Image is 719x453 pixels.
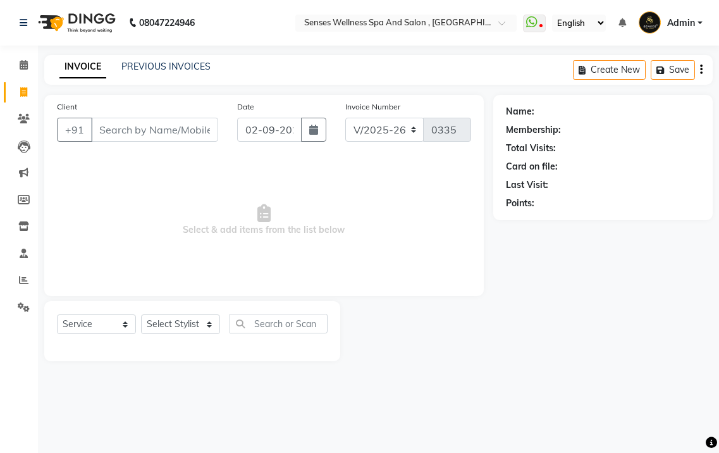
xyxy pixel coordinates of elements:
div: Points: [506,197,534,210]
div: Membership: [506,123,561,137]
button: +91 [57,118,92,142]
span: Select & add items from the list below [57,157,471,283]
label: Invoice Number [345,101,400,113]
b: 08047224946 [139,5,195,40]
input: Search or Scan [230,314,328,333]
div: Last Visit: [506,178,548,192]
span: Admin [667,16,695,30]
a: PREVIOUS INVOICES [121,61,211,72]
label: Date [237,101,254,113]
a: INVOICE [59,56,106,78]
input: Search by Name/Mobile/Email/Code [91,118,218,142]
div: Name: [506,105,534,118]
button: Create New [573,60,646,80]
label: Client [57,101,77,113]
img: logo [32,5,119,40]
img: Admin [639,11,661,34]
div: Total Visits: [506,142,556,155]
button: Save [651,60,695,80]
div: Card on file: [506,160,558,173]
